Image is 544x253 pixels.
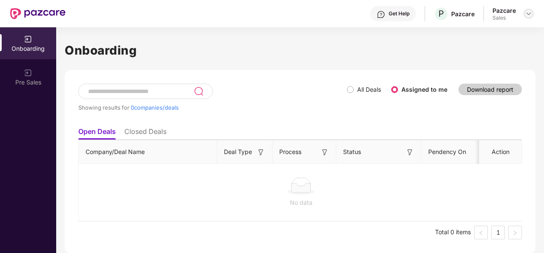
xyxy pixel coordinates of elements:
[86,198,516,207] div: No data
[438,9,444,19] span: P
[389,10,409,17] div: Get Help
[458,84,522,95] button: Download report
[343,147,361,157] span: Status
[428,147,466,157] span: Pendency On
[492,226,504,239] a: 1
[525,10,532,17] img: svg+xml;base64,PHN2ZyBpZD0iRHJvcGRvd24tMzJ4MzIiIHhtbG5zPSJodHRwOi8vd3d3LnczLm9yZy8yMDAwL3N2ZyIgd2...
[79,140,217,164] th: Company/Deal Name
[65,41,535,60] h1: Onboarding
[474,226,488,239] li: Previous Page
[257,148,265,157] img: svg+xml;base64,PHN2ZyB3aWR0aD0iMTYiIGhlaWdodD0iMTYiIHZpZXdCb3g9IjAgMCAxNiAxNiIgZmlsbD0ibm9uZSIgeG...
[479,140,522,164] th: Action
[492,6,516,15] div: Pazcare
[10,8,66,19] img: New Pazcare Logo
[194,86,203,96] img: svg+xml;base64,PHN2ZyB3aWR0aD0iMjQiIGhlaWdodD0iMjUiIHZpZXdCb3g9IjAgMCAyNCAyNSIgZmlsbD0ibm9uZSIgeG...
[435,226,471,239] li: Total 0 items
[279,147,301,157] span: Process
[508,226,522,239] li: Next Page
[377,10,385,19] img: svg+xml;base64,PHN2ZyBpZD0iSGVscC0zMngzMiIgeG1sbnM9Imh0dHA6Ly93d3cudzMub3JnLzIwMDAvc3ZnIiB3aWR0aD...
[78,127,116,140] li: Open Deals
[321,148,329,157] img: svg+xml;base64,PHN2ZyB3aWR0aD0iMTYiIGhlaWdodD0iMTYiIHZpZXdCb3g9IjAgMCAxNiAxNiIgZmlsbD0ibm9uZSIgeG...
[131,104,179,111] span: 0 companies/deals
[478,230,484,236] span: left
[491,226,505,239] li: 1
[78,104,347,111] div: Showing results for
[406,148,414,157] img: svg+xml;base64,PHN2ZyB3aWR0aD0iMTYiIGhlaWdodD0iMTYiIHZpZXdCb3g9IjAgMCAxNiAxNiIgZmlsbD0ibm9uZSIgeG...
[513,230,518,236] span: right
[24,69,32,77] img: svg+xml;base64,PHN2ZyB3aWR0aD0iMjAiIGhlaWdodD0iMjAiIHZpZXdCb3g9IjAgMCAyMCAyMCIgZmlsbD0ibm9uZSIgeG...
[124,127,166,140] li: Closed Deals
[224,147,252,157] span: Deal Type
[508,226,522,239] button: right
[401,86,447,93] label: Assigned to me
[474,226,488,239] button: left
[492,15,516,21] div: Sales
[357,86,381,93] label: All Deals
[451,10,475,18] div: Pazcare
[24,35,32,44] img: svg+xml;base64,PHN2ZyB3aWR0aD0iMjAiIGhlaWdodD0iMjAiIHZpZXdCb3g9IjAgMCAyMCAyMCIgZmlsbD0ibm9uZSIgeG...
